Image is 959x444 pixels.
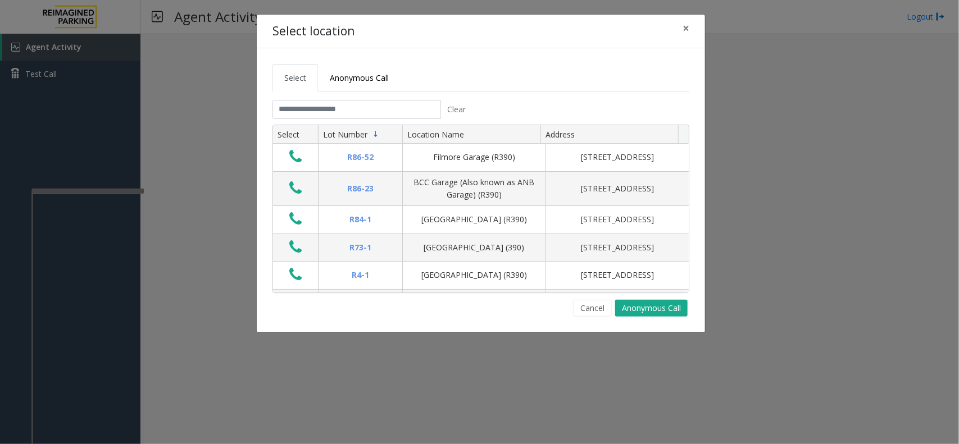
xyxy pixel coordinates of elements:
[553,269,682,281] div: [STREET_ADDRESS]
[573,300,612,317] button: Cancel
[553,182,682,195] div: [STREET_ADDRESS]
[325,241,396,254] div: R73-1
[330,72,389,83] span: Anonymous Call
[325,151,396,163] div: R86-52
[441,100,472,119] button: Clear
[273,125,318,144] th: Select
[325,269,396,281] div: R4-1
[683,20,689,36] span: ×
[407,129,464,140] span: Location Name
[284,72,306,83] span: Select
[371,130,380,139] span: Sortable
[272,64,689,91] ul: Tabs
[553,241,682,254] div: [STREET_ADDRESS]
[675,15,697,42] button: Close
[546,129,575,140] span: Address
[410,269,539,281] div: [GEOGRAPHIC_DATA] (R390)
[325,182,396,195] div: R86-23
[410,151,539,163] div: Filmore Garage (R390)
[323,129,367,140] span: Lot Number
[410,241,539,254] div: [GEOGRAPHIC_DATA] (390)
[410,213,539,226] div: [GEOGRAPHIC_DATA] (R390)
[272,22,354,40] h4: Select location
[553,151,682,163] div: [STREET_ADDRESS]
[325,213,396,226] div: R84-1
[410,176,539,202] div: BCC Garage (Also known as ANB Garage) (R390)
[273,125,689,292] div: Data table
[615,300,688,317] button: Anonymous Call
[553,213,682,226] div: [STREET_ADDRESS]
